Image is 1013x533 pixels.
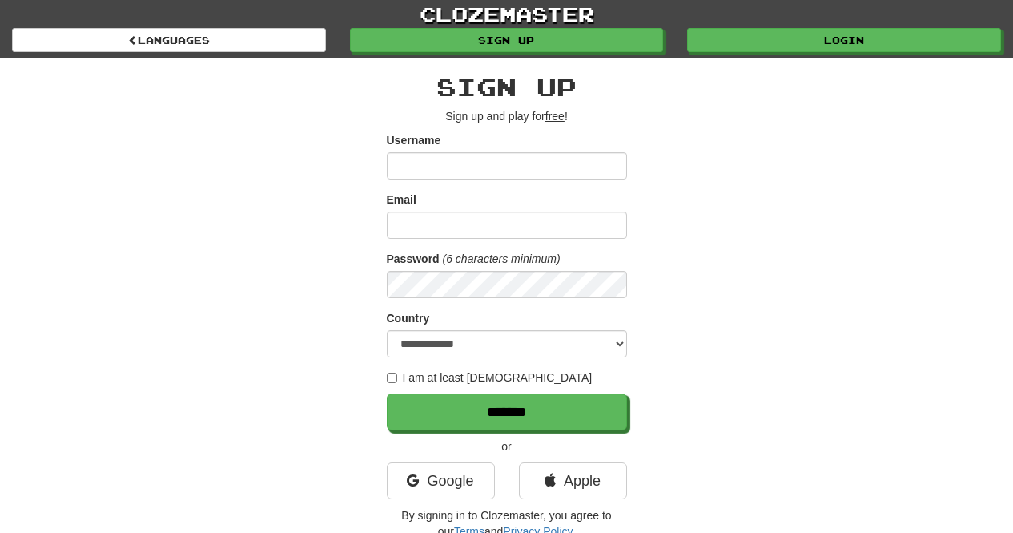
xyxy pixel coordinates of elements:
[12,28,326,52] a: Languages
[350,28,664,52] a: Sign up
[387,369,593,386] label: I am at least [DEMOGRAPHIC_DATA]
[387,251,440,267] label: Password
[443,252,561,265] em: (6 characters minimum)
[387,74,627,100] h2: Sign up
[387,373,397,383] input: I am at least [DEMOGRAPHIC_DATA]
[387,192,416,208] label: Email
[387,108,627,124] p: Sign up and play for !
[687,28,1001,52] a: Login
[545,110,565,123] u: free
[387,310,430,326] label: Country
[387,132,441,148] label: Username
[387,462,495,499] a: Google
[387,438,627,454] p: or
[519,462,627,499] a: Apple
